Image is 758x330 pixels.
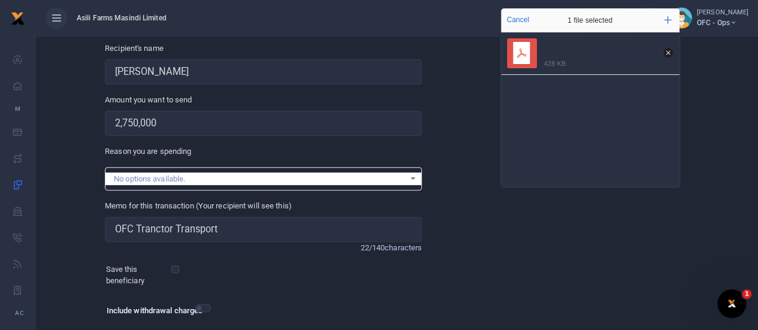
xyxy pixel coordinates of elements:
[544,38,657,57] div: Eg owen 5.5m tractor trsp_compressed.pdf
[105,146,191,158] label: Reason you are spending
[697,8,748,18] small: [PERSON_NAME]
[11,13,25,22] a: logo-small logo-large logo-large
[500,8,680,187] div: File Uploader
[742,289,751,299] span: 1
[72,13,171,23] span: Asili Farms Masindi Limited
[114,173,404,185] div: No options available.
[659,11,677,29] button: Add more files
[105,94,192,106] label: Amount you want to send
[503,12,533,28] button: Cancel
[360,243,385,252] span: 22/140
[105,59,422,84] input: MTN & Airtel numbers are validated
[105,43,164,55] label: Recipient's name
[106,264,174,287] label: Save this beneficiary
[662,46,675,59] button: Remove file
[10,99,26,119] li: M
[105,111,422,136] input: UGX
[671,7,748,29] a: profile-user [PERSON_NAME] OFC - Ops
[105,200,292,212] label: Memo for this transaction (Your recipient will see this)
[717,289,746,318] iframe: Intercom live chat
[11,11,25,26] img: logo-small
[10,303,26,323] li: Ac
[105,217,422,242] input: Enter extra information
[697,17,748,28] span: OFC - Ops
[671,7,692,29] img: profile-user
[539,8,641,32] div: 1 file selected
[107,306,206,316] h6: Include withdrawal charges
[385,243,422,252] span: characters
[544,59,566,68] div: 428 KB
